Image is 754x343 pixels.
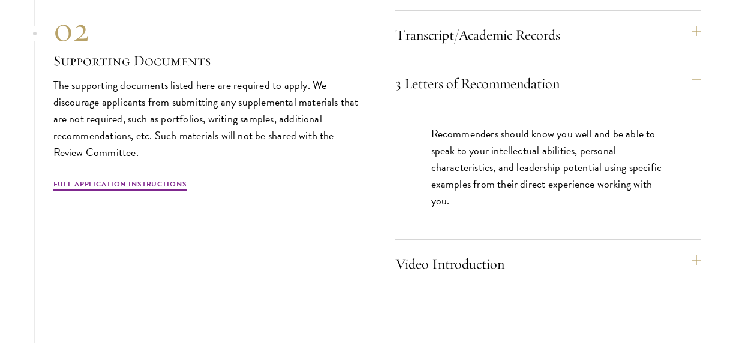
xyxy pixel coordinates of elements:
p: Recommenders should know you well and be able to speak to your intellectual abilities, personal c... [431,125,665,209]
p: The supporting documents listed here are required to apply. We discourage applicants from submitt... [53,77,359,161]
h3: Supporting Documents [53,50,359,71]
button: Transcript/Academic Records [395,20,701,49]
button: Video Introduction [395,249,701,278]
div: 02 [53,8,359,50]
button: 3 Letters of Recommendation [395,69,701,98]
a: Full Application Instructions [53,179,187,193]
